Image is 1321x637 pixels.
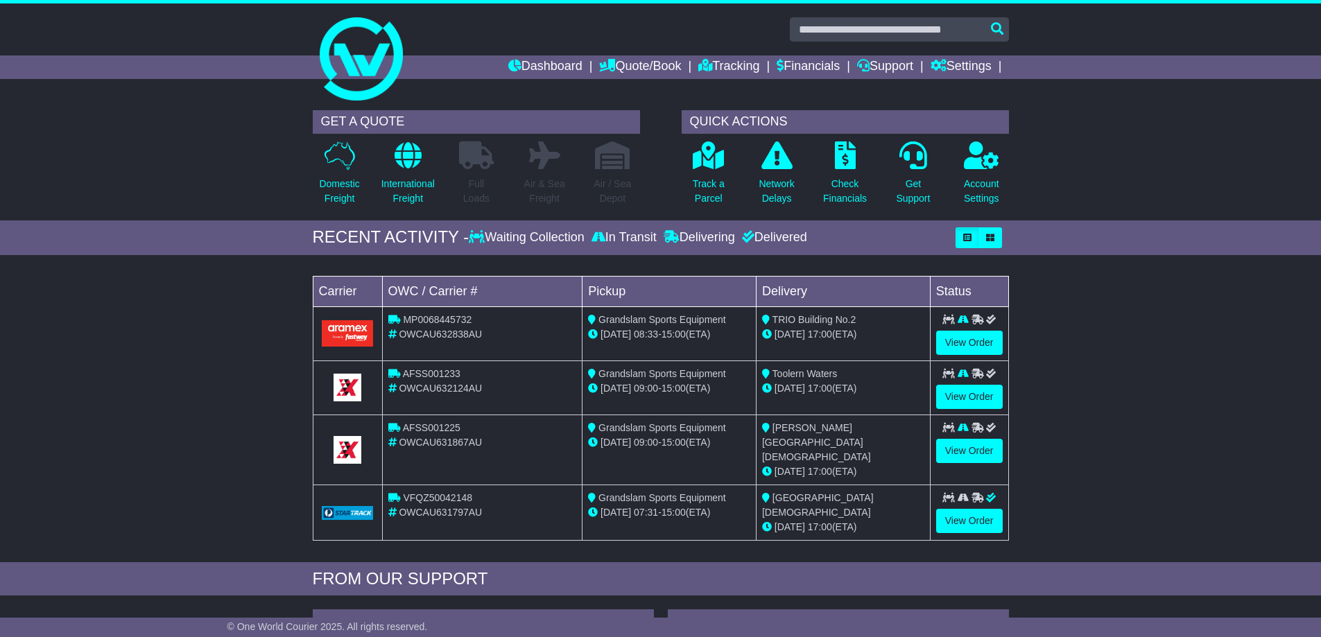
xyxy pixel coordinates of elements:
[936,509,1003,533] a: View Order
[601,437,631,448] span: [DATE]
[698,55,759,79] a: Tracking
[808,383,832,394] span: 17:00
[634,329,658,340] span: 08:33
[322,320,374,346] img: Aramex.png
[319,177,359,206] p: Domestic Freight
[403,314,472,325] span: MP0068445732
[662,383,686,394] span: 15:00
[459,177,494,206] p: Full Loads
[762,381,924,396] div: (ETA)
[775,466,805,477] span: [DATE]
[598,422,726,433] span: Grandslam Sports Equipment
[762,422,871,462] span: [PERSON_NAME][GEOGRAPHIC_DATA][DEMOGRAPHIC_DATA]
[931,55,992,79] a: Settings
[662,437,686,448] span: 15:00
[762,492,874,518] span: [GEOGRAPHIC_DATA][DEMOGRAPHIC_DATA]
[588,230,660,245] div: In Transit
[936,385,1003,409] a: View Order
[227,621,428,632] span: © One World Courier 2025. All rights reserved.
[823,177,867,206] p: Check Financials
[772,368,838,379] span: Toolern Waters
[334,436,361,464] img: GetCarrierServiceLogo
[762,520,924,534] div: (ETA)
[662,507,686,518] span: 15:00
[381,141,435,213] a: InternationalFreight
[334,374,361,401] img: GetCarrierServiceLogo
[601,383,631,394] span: [DATE]
[930,276,1008,306] td: Status
[601,507,631,518] span: [DATE]
[524,177,565,206] p: Air & Sea Freight
[936,331,1003,355] a: View Order
[403,492,472,503] span: VFQZ50042148
[762,327,924,342] div: (ETA)
[777,55,840,79] a: Financials
[963,141,1000,213] a: AccountSettings
[895,141,931,213] a: GetSupport
[739,230,807,245] div: Delivered
[582,276,757,306] td: Pickup
[322,506,374,520] img: GetCarrierServiceLogo
[936,439,1003,463] a: View Order
[588,327,750,342] div: - (ETA)
[762,464,924,479] div: (ETA)
[403,368,460,379] span: AFSS001233
[682,110,1009,134] div: QUICK ACTIONS
[964,177,999,206] p: Account Settings
[313,227,469,247] div: RECENT ACTIVITY -
[634,437,658,448] span: 09:00
[588,505,750,520] div: - (ETA)
[399,329,482,340] span: OWCAU632838AU
[772,314,856,325] span: TRIO Building No.2
[399,383,482,394] span: OWCAU632124AU
[634,383,658,394] span: 09:00
[313,110,640,134] div: GET A QUOTE
[758,141,795,213] a: NetworkDelays
[808,329,832,340] span: 17:00
[601,329,631,340] span: [DATE]
[598,368,726,379] span: Grandslam Sports Equipment
[318,141,360,213] a: DomesticFreight
[822,141,867,213] a: CheckFinancials
[382,276,582,306] td: OWC / Carrier #
[634,507,658,518] span: 07:31
[598,492,726,503] span: Grandslam Sports Equipment
[775,521,805,532] span: [DATE]
[403,422,460,433] span: AFSS001225
[692,141,725,213] a: Track aParcel
[756,276,930,306] td: Delivery
[808,521,832,532] span: 17:00
[399,507,482,518] span: OWCAU631797AU
[693,177,725,206] p: Track a Parcel
[594,177,632,206] p: Air / Sea Depot
[857,55,913,79] a: Support
[896,177,930,206] p: Get Support
[381,177,435,206] p: International Freight
[469,230,587,245] div: Waiting Collection
[808,466,832,477] span: 17:00
[759,177,794,206] p: Network Delays
[598,314,726,325] span: Grandslam Sports Equipment
[775,329,805,340] span: [DATE]
[399,437,482,448] span: OWCAU631867AU
[313,569,1009,589] div: FROM OUR SUPPORT
[588,435,750,450] div: - (ETA)
[508,55,582,79] a: Dashboard
[775,383,805,394] span: [DATE]
[599,55,681,79] a: Quote/Book
[660,230,739,245] div: Delivering
[313,276,382,306] td: Carrier
[662,329,686,340] span: 15:00
[588,381,750,396] div: - (ETA)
